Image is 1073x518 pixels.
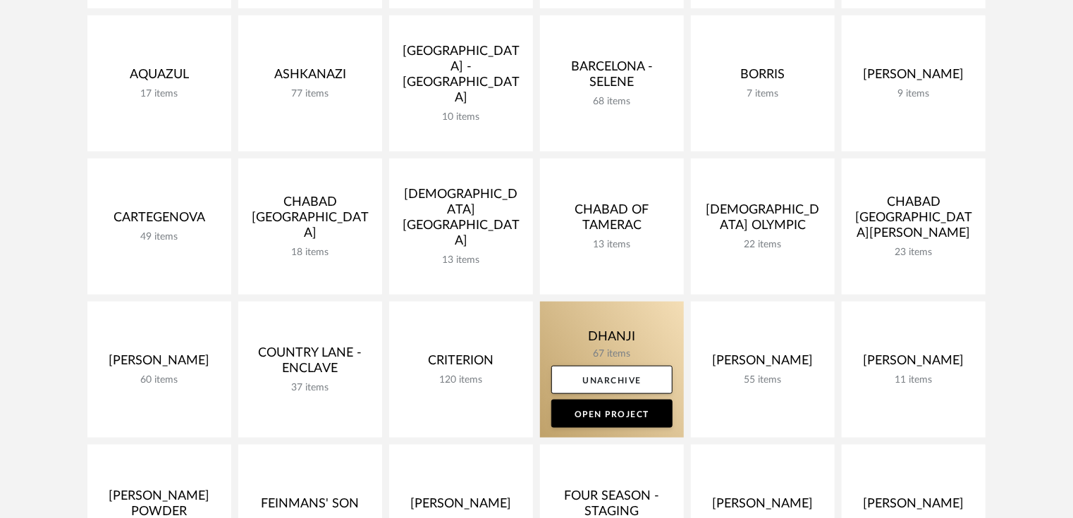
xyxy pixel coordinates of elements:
div: [PERSON_NAME] [400,496,522,517]
div: 55 items [702,374,823,386]
div: 9 items [853,88,974,100]
div: 23 items [853,247,974,259]
div: 13 items [551,239,673,251]
div: 10 items [400,111,522,123]
a: Open Project [551,400,673,428]
div: [PERSON_NAME] [853,353,974,374]
div: 18 items [250,247,371,259]
div: BARCELONA - SELENE [551,59,673,96]
div: COUNTRY LANE - ENCLAVE [250,345,371,382]
div: [PERSON_NAME] [702,496,823,517]
div: 7 items [702,88,823,100]
div: 11 items [853,374,974,386]
a: Unarchive [551,366,673,394]
div: CHABAD OF TAMERAC [551,202,673,239]
div: [GEOGRAPHIC_DATA] - [GEOGRAPHIC_DATA] [400,44,522,111]
div: CHABAD [GEOGRAPHIC_DATA][PERSON_NAME] [853,195,974,247]
div: [DEMOGRAPHIC_DATA][GEOGRAPHIC_DATA] [400,187,522,254]
div: 120 items [400,374,522,386]
div: 77 items [250,88,371,100]
div: ASHKANAZI [250,67,371,88]
div: 22 items [702,239,823,251]
div: [PERSON_NAME] [702,353,823,374]
div: 17 items [99,88,220,100]
div: AQUAZUL [99,67,220,88]
div: [PERSON_NAME] [853,67,974,88]
div: 68 items [551,96,673,108]
div: CHABAD [GEOGRAPHIC_DATA] [250,195,371,247]
div: BORRIS [702,67,823,88]
div: FEINMANS' SON [250,496,371,517]
div: [PERSON_NAME] [853,496,974,517]
div: 37 items [250,382,371,394]
div: CRITERION [400,353,522,374]
div: 49 items [99,231,220,243]
div: [DEMOGRAPHIC_DATA] OLYMPIC [702,202,823,239]
div: CARTEGENOVA [99,210,220,231]
div: 13 items [400,254,522,266]
div: [PERSON_NAME] [99,353,220,374]
div: 60 items [99,374,220,386]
